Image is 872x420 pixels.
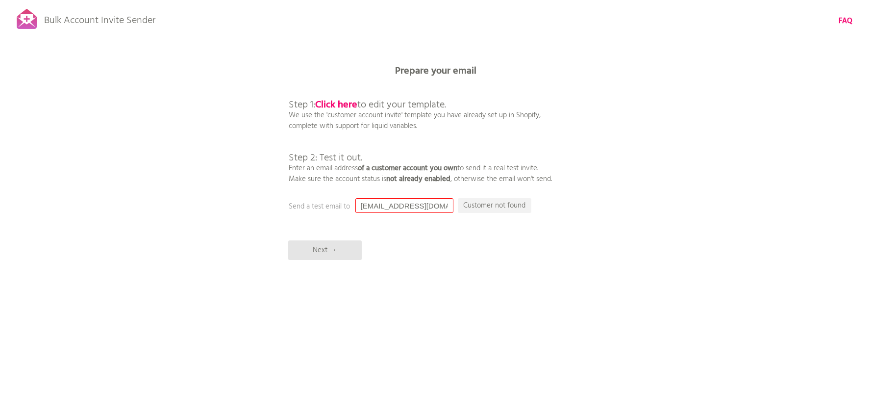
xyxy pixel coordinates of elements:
[396,63,477,79] b: Prepare your email
[289,150,363,166] span: Step 2: Test it out.
[289,97,447,113] span: Step 1: to edit your template.
[387,173,451,185] b: not already enabled
[316,97,358,113] a: Click here
[288,240,362,260] p: Next →
[44,6,155,30] p: Bulk Account Invite Sender
[839,15,852,27] b: FAQ
[458,198,531,213] p: Customer not found
[289,79,552,184] p: We use the 'customer account invite' template you have already set up in Shopify, complete with s...
[289,201,485,212] p: Send a test email to
[358,162,458,174] b: of a customer account you own
[839,16,852,26] a: FAQ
